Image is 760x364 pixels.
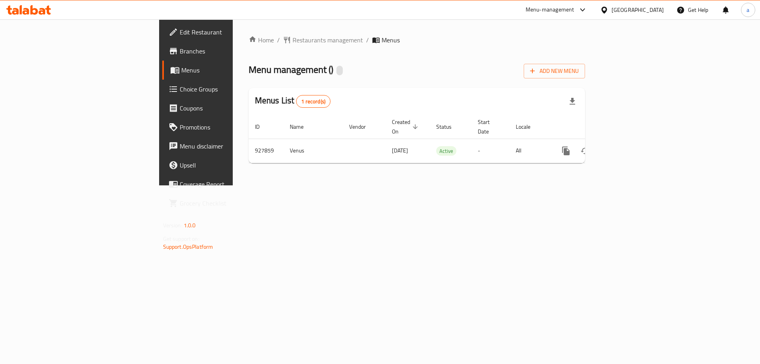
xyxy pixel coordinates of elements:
[296,98,330,105] span: 1 record(s)
[436,122,462,131] span: Status
[296,95,331,108] div: Total records count
[283,35,363,45] a: Restaurants management
[249,61,333,78] span: Menu management ( )
[180,84,280,94] span: Choice Groups
[180,198,280,208] span: Grocery Checklist
[576,141,595,160] button: Change Status
[180,122,280,132] span: Promotions
[392,145,408,156] span: [DATE]
[524,64,585,78] button: Add New Menu
[162,61,286,80] a: Menus
[255,122,270,131] span: ID
[184,220,196,231] span: 1.0.0
[471,139,509,163] td: -
[612,6,664,14] div: [GEOGRAPHIC_DATA]
[382,35,400,45] span: Menus
[550,115,639,139] th: Actions
[290,122,314,131] span: Name
[162,99,286,118] a: Coupons
[283,139,343,163] td: Venus
[747,6,749,14] span: a
[349,122,376,131] span: Vendor
[162,175,286,194] a: Coverage Report
[162,42,286,61] a: Branches
[392,117,420,136] span: Created On
[163,220,182,231] span: Version:
[478,117,500,136] span: Start Date
[180,27,280,37] span: Edit Restaurant
[162,80,286,99] a: Choice Groups
[180,160,280,170] span: Upsell
[162,118,286,137] a: Promotions
[255,95,331,108] h2: Menus List
[180,103,280,113] span: Coupons
[366,35,369,45] li: /
[293,35,363,45] span: Restaurants management
[530,66,579,76] span: Add New Menu
[163,234,199,244] span: Get support on:
[180,179,280,189] span: Coverage Report
[162,156,286,175] a: Upsell
[249,115,639,163] table: enhanced table
[180,141,280,151] span: Menu disclaimer
[516,122,541,131] span: Locale
[162,137,286,156] a: Menu disclaimer
[249,35,585,45] nav: breadcrumb
[557,141,576,160] button: more
[436,147,456,156] span: Active
[509,139,550,163] td: All
[180,46,280,56] span: Branches
[563,92,582,111] div: Export file
[163,242,213,252] a: Support.OpsPlatform
[162,194,286,213] a: Grocery Checklist
[162,23,286,42] a: Edit Restaurant
[181,65,280,75] span: Menus
[526,5,574,15] div: Menu-management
